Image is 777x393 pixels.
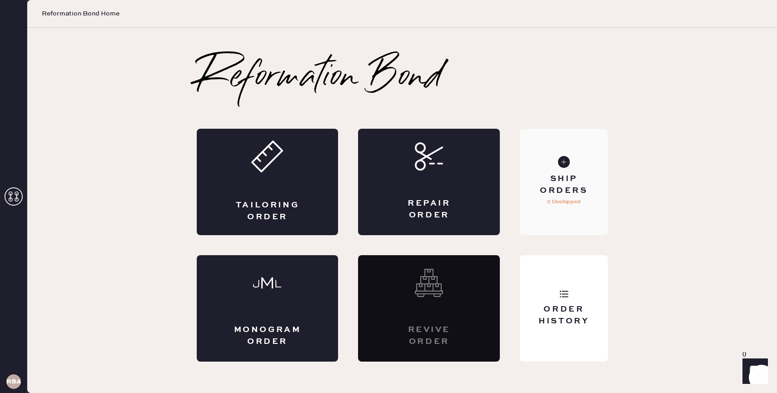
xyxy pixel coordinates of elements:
[527,173,600,196] div: Ship Orders
[6,378,21,385] h3: RBA
[394,324,463,347] div: Revive order
[197,60,444,96] h2: Reformation Bond
[394,198,463,221] div: Repair Order
[233,324,302,347] div: Monogram Order
[734,352,773,391] iframe: Front Chat
[358,255,500,362] div: Interested? Contact us at care@hemster.co
[547,196,581,207] p: 3 Unshipped
[42,9,120,18] span: Reformation Bond Home
[233,200,302,222] div: Tailoring Order
[527,304,600,327] div: Order History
